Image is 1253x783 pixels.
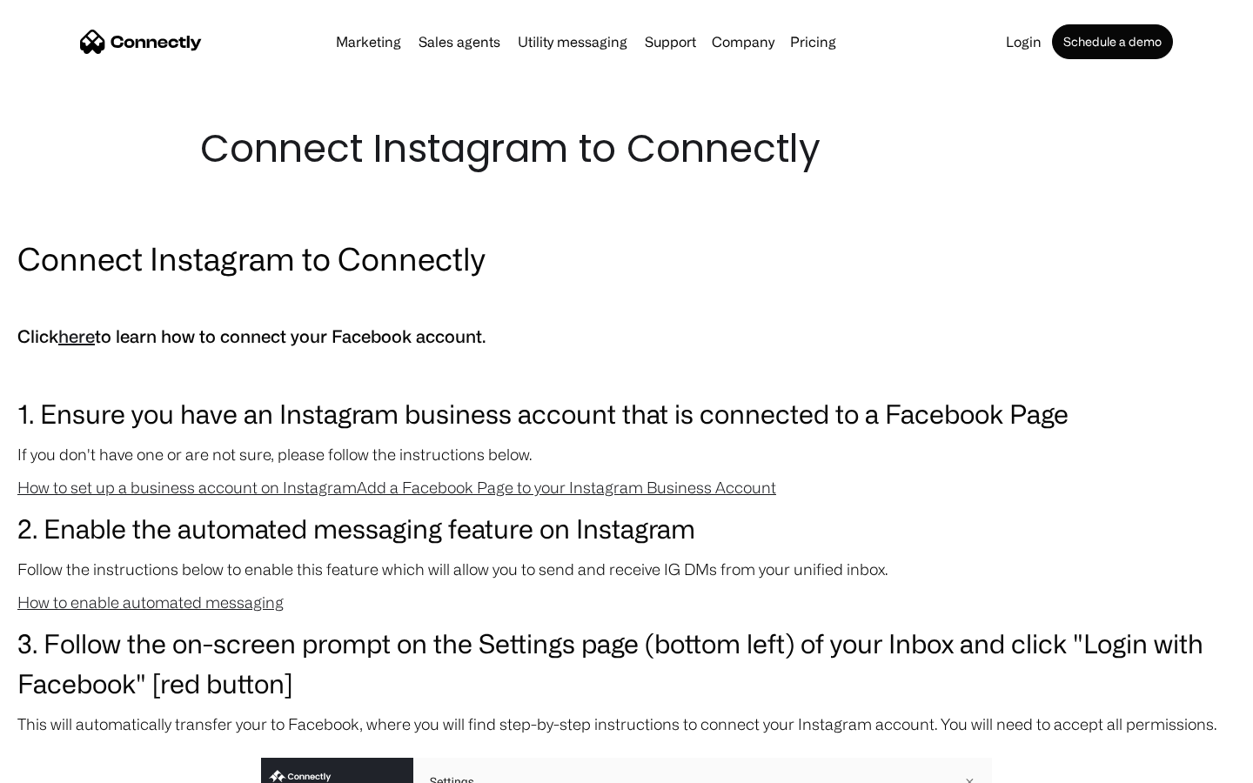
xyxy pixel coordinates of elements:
[329,35,408,49] a: Marketing
[357,478,776,496] a: Add a Facebook Page to your Instagram Business Account
[712,30,774,54] div: Company
[200,122,1053,176] h1: Connect Instagram to Connectly
[999,35,1049,49] a: Login
[17,237,1236,280] h2: Connect Instagram to Connectly
[17,322,1236,351] h5: Click to learn how to connect your Facebook account.
[17,393,1236,433] h3: 1. Ensure you have an Instagram business account that is connected to a Facebook Page
[17,753,104,777] aside: Language selected: English
[17,593,284,611] a: How to enable automated messaging
[17,289,1236,313] p: ‍
[412,35,507,49] a: Sales agents
[17,557,1236,581] p: Follow the instructions below to enable this feature which will allow you to send and receive IG ...
[17,478,357,496] a: How to set up a business account on Instagram
[17,442,1236,466] p: If you don't have one or are not sure, please follow the instructions below.
[17,712,1236,736] p: This will automatically transfer your to Facebook, where you will find step-by-step instructions ...
[1052,24,1173,59] a: Schedule a demo
[783,35,843,49] a: Pricing
[35,753,104,777] ul: Language list
[58,326,95,346] a: here
[511,35,634,49] a: Utility messaging
[638,35,703,49] a: Support
[17,360,1236,385] p: ‍
[17,508,1236,548] h3: 2. Enable the automated messaging feature on Instagram
[17,623,1236,703] h3: 3. Follow the on-screen prompt on the Settings page (bottom left) of your Inbox and click "Login ...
